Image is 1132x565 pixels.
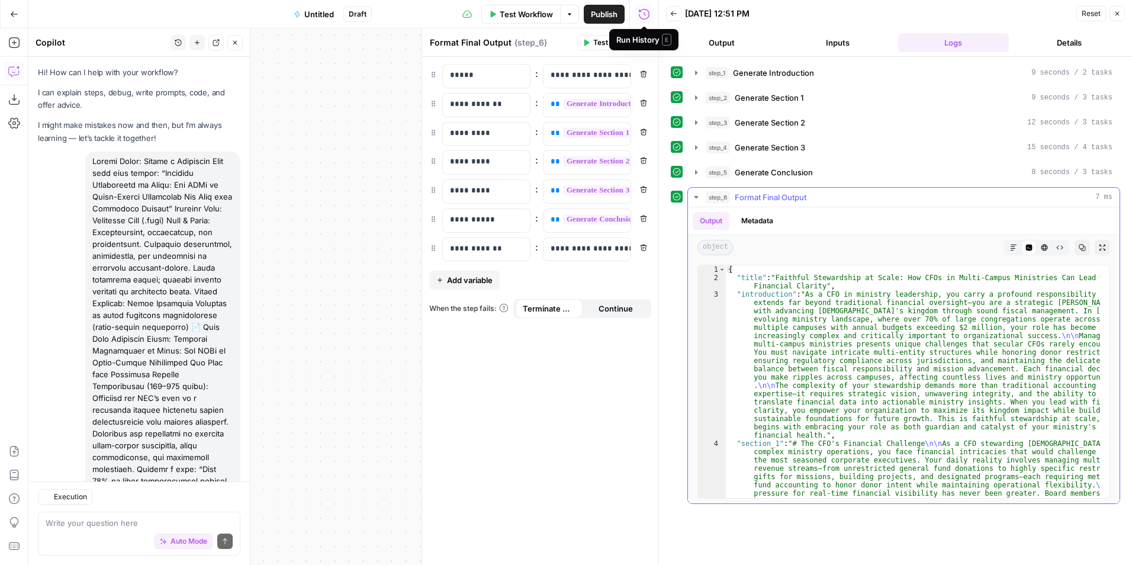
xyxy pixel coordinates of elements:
[429,271,500,290] button: Add variable
[591,8,618,20] span: Publish
[514,37,547,49] span: ( step_6 )
[599,303,633,314] span: Continue
[36,37,167,49] div: Copilot
[662,34,671,46] span: E
[535,124,538,139] span: :
[1076,6,1106,21] button: Reset
[697,240,734,255] span: object
[735,92,803,104] span: Generate Section 1
[688,188,1120,207] button: 7 ms
[304,8,334,20] span: Untitled
[535,211,538,225] span: :
[688,88,1120,107] button: 9 seconds / 3 tasks
[688,207,1120,503] div: 7 ms
[447,274,493,286] span: Add variable
[1031,92,1112,103] span: 9 seconds / 3 tasks
[698,265,726,274] div: 1
[1082,8,1101,19] span: Reset
[535,182,538,196] span: :
[706,166,730,178] span: step_5
[693,212,729,230] button: Output
[706,92,730,104] span: step_2
[1095,192,1112,203] span: 7 ms
[706,117,730,129] span: step_3
[349,9,366,20] span: Draft
[481,5,560,24] button: Test Workflow
[535,240,538,254] span: :
[584,5,625,24] button: Publish
[429,303,509,314] a: When the step fails:
[1014,33,1125,52] button: Details
[1031,167,1112,178] span: 8 seconds / 3 tasks
[719,265,725,274] span: Toggle code folding, rows 1 through 20
[523,303,575,314] span: Terminate Workflow
[666,33,777,52] button: Output
[688,63,1120,82] button: 9 seconds / 2 tasks
[38,66,240,79] p: Hi! How can I help with your workflow?
[1027,142,1112,153] span: 15 seconds / 4 tasks
[38,86,240,111] p: I can explain steps, debug, write prompts, code, and offer advice.
[733,67,814,79] span: Generate Introduction
[782,33,893,52] button: Inputs
[287,5,341,24] button: Untitled
[500,8,553,20] span: Test Workflow
[735,142,805,153] span: Generate Section 3
[54,492,87,502] span: Execution
[735,191,806,203] span: Format Final Output
[535,95,538,110] span: :
[155,534,213,549] button: Auto Mode
[430,37,512,49] textarea: Format Final Output
[706,67,728,79] span: step_1
[688,113,1120,132] button: 12 seconds / 3 tasks
[734,212,780,230] button: Metadata
[706,191,730,203] span: step_6
[593,37,608,48] span: Test
[535,66,538,81] span: :
[1027,117,1112,128] span: 12 seconds / 3 tasks
[698,290,726,439] div: 3
[616,34,671,46] div: Run History
[688,163,1120,182] button: 8 seconds / 3 tasks
[735,117,805,129] span: Generate Section 2
[688,138,1120,157] button: 15 seconds / 4 tasks
[698,274,726,290] div: 2
[171,536,207,547] span: Auto Mode
[577,35,613,50] button: Test
[583,299,649,318] button: Continue
[38,489,92,505] button: Execution
[1031,68,1112,78] span: 9 seconds / 2 tasks
[38,119,240,144] p: I might make mistakes now and then, but I’m always learning — let’s tackle it together!
[898,33,1009,52] button: Logs
[735,166,813,178] span: Generate Conclusion
[706,142,730,153] span: step_4
[535,153,538,167] span: :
